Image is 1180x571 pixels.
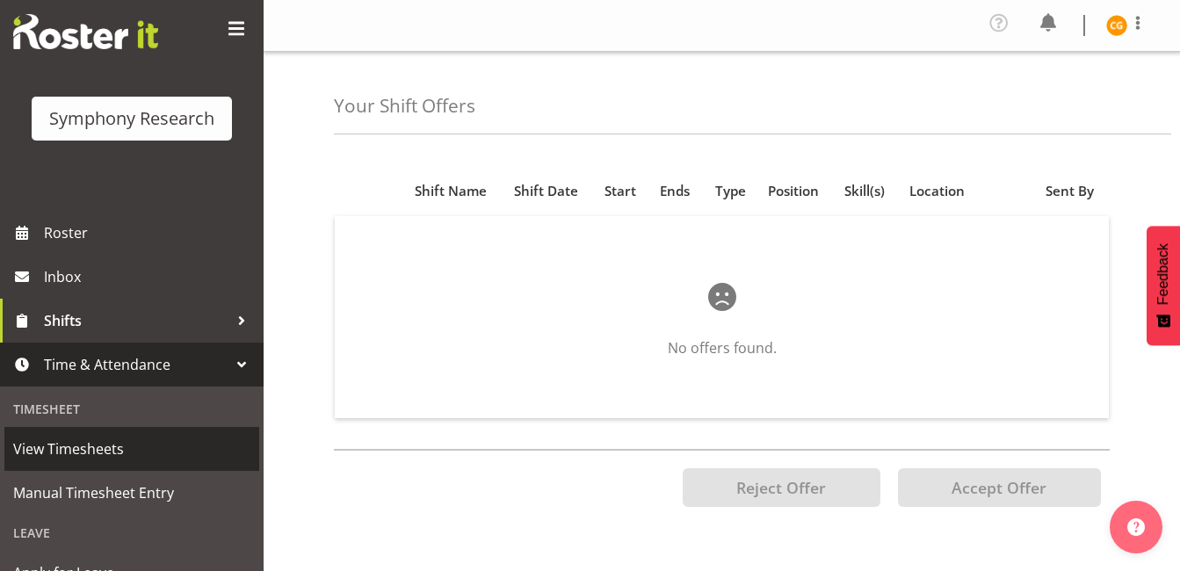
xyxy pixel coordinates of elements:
span: Time & Attendance [44,351,228,378]
div: Ends [660,181,693,201]
img: Rosterit website logo [13,14,158,49]
span: Shifts [44,307,228,334]
span: Inbox [44,264,255,290]
span: Reject Offer [736,477,826,498]
img: chariss-gumbeze11861.jpg [1106,15,1127,36]
h4: Your Shift Offers [334,96,475,116]
div: Position [768,181,824,201]
span: Feedback [1155,243,1171,305]
div: Skill(s) [844,181,889,201]
span: Roster [44,220,255,246]
button: Reject Offer [683,468,880,507]
a: View Timesheets [4,427,259,471]
div: Sent By [1046,181,1099,201]
div: Shift Name [415,181,494,201]
span: Accept Offer [952,477,1046,498]
div: Start [604,181,640,201]
span: Manual Timesheet Entry [13,480,250,506]
div: Timesheet [4,391,259,427]
div: Type [713,181,748,201]
div: Leave [4,515,259,551]
div: Shift Date [514,181,584,201]
button: Feedback - Show survey [1147,226,1180,345]
p: No offers found. [391,337,1053,358]
button: Accept Offer [898,468,1101,507]
img: help-xxl-2.png [1127,518,1145,536]
a: Manual Timesheet Entry [4,471,259,515]
span: View Timesheets [13,436,250,462]
div: Location [909,181,970,201]
div: Symphony Research [49,105,214,132]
